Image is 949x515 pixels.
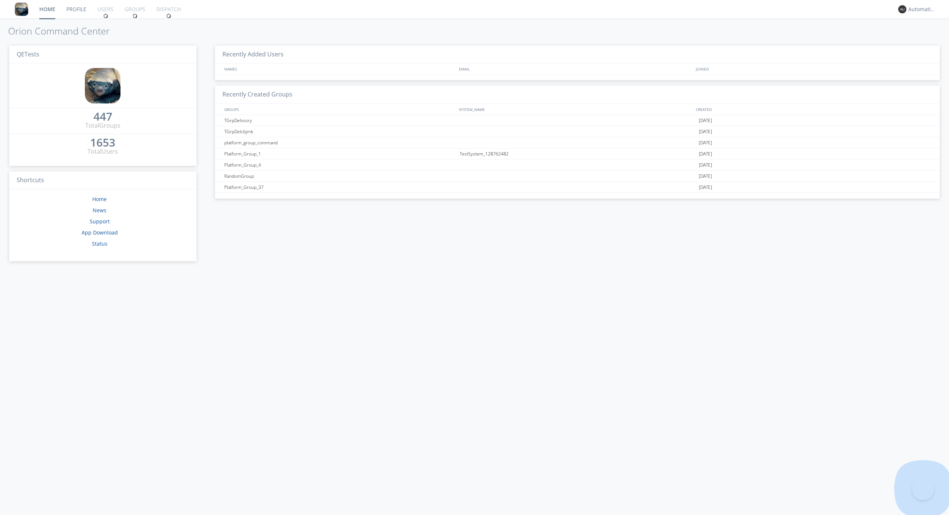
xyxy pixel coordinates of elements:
[222,171,458,181] div: RandomGroup
[17,50,39,58] span: QETests
[222,63,455,74] div: NAMES
[222,160,458,170] div: Platform_Group_4
[699,148,712,160] span: [DATE]
[222,104,455,115] div: GROUPS
[93,113,112,121] a: 447
[90,139,115,147] a: 1653
[699,126,712,137] span: [DATE]
[166,13,171,19] img: spin.svg
[898,5,906,13] img: 373638.png
[85,68,120,104] img: 8ff700cf5bab4eb8a436322861af2272
[132,13,138,19] img: spin.svg
[215,115,940,126] a: TGrpDelossry[DATE]
[222,182,458,193] div: Platform_Group_37
[215,182,940,193] a: Platform_Group_37[DATE]
[457,104,694,115] div: SYSTEM_NAME
[9,171,196,190] h3: Shortcuts
[93,113,112,120] div: 447
[699,115,712,126] span: [DATE]
[908,6,936,13] div: Automation+0004
[694,63,932,74] div: JOINED
[699,171,712,182] span: [DATE]
[699,182,712,193] span: [DATE]
[215,171,940,182] a: RandomGroup[DATE]
[694,104,932,115] div: CREATED
[222,126,458,137] div: TGrpDelcbjmk
[92,240,108,247] a: Status
[15,3,28,16] img: 8ff700cf5bab4eb8a436322861af2272
[457,63,694,74] div: EMAIL
[699,160,712,171] span: [DATE]
[215,160,940,171] a: Platform_Group_4[DATE]
[87,147,118,156] div: Total Users
[458,148,697,159] div: TestSystem_128762482
[215,148,940,160] a: Platform_Group_1TestSystem_128762482[DATE]
[222,137,458,148] div: platform_group_command
[699,137,712,148] span: [DATE]
[912,478,934,500] iframe: Toggle Customer Support
[215,126,940,137] a: TGrpDelcbjmk[DATE]
[92,196,107,203] a: Home
[103,13,108,19] img: spin.svg
[215,46,940,64] h3: Recently Added Users
[82,229,118,236] a: App Download
[93,207,106,214] a: News
[85,121,120,130] div: Total Groups
[215,137,940,148] a: platform_group_command[DATE]
[222,115,458,126] div: TGrpDelossry
[222,148,458,159] div: Platform_Group_1
[215,86,940,104] h3: Recently Created Groups
[90,218,110,225] a: Support
[90,139,115,146] div: 1653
